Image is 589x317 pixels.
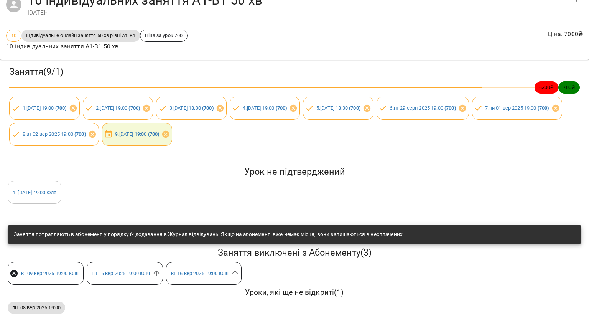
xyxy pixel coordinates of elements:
[316,105,360,111] a: 5.[DATE] 18:30 (700)
[6,42,188,51] p: 10 індивідуальних заняття А1-В1 50 хв
[535,84,559,91] span: 6300 ₴
[230,97,300,120] div: 4.[DATE] 19:00 (700)
[83,97,153,120] div: 2.[DATE] 19:00 (700)
[202,105,214,111] b: ( 700 )
[128,105,140,111] b: ( 700 )
[558,84,580,91] span: 700 ₴
[156,97,227,120] div: 3.[DATE] 18:30 (700)
[102,123,173,146] div: 9.[DATE] 19:00 (700)
[74,131,86,137] b: ( 700 )
[390,105,456,111] a: 6.пт 29 серп 2025 19:00 (700)
[303,97,373,120] div: 5.[DATE] 18:30 (700)
[23,131,86,137] a: 8.вт 02 вер 2025 19:00 (700)
[444,105,456,111] b: ( 700 )
[140,32,187,39] span: Ціна за урок 700
[21,271,79,276] a: вт 09 вер 2025 19:00 Юля
[538,105,549,111] b: ( 700 )
[276,105,287,111] b: ( 700 )
[87,262,163,285] div: пн 15 вер 2025 19:00 Юля
[115,131,159,137] a: 9.[DATE] 19:00 (700)
[55,105,67,111] b: ( 700 )
[21,32,140,39] span: Індивідуальне онлайн заняття 50 хв рівні А1-В1
[96,105,140,111] a: 2.[DATE] 19:00 (700)
[28,8,568,17] div: [DATE] -
[7,32,21,39] span: 10
[349,105,360,111] b: ( 700 )
[148,131,160,137] b: ( 700 )
[8,247,581,259] h5: Заняття виключені з Абонементу ( 3 )
[13,190,56,195] a: 1. [DATE] 19:00 Юля
[472,97,562,120] div: 7.пн 01 вер 2025 19:00 (700)
[8,304,65,311] span: пн, 08 вер 2025 19:00
[92,271,150,276] a: пн 15 вер 2025 19:00 Юля
[9,66,580,78] h3: Заняття ( 9 / 1 )
[243,105,287,111] a: 4.[DATE] 19:00 (700)
[8,286,581,298] h6: Уроки, які ще не відкриті ( 1 )
[171,271,229,276] a: вт 16 вер 2025 19:00 Юля
[14,228,403,241] div: Заняття потрапляють в абонемент у порядку їх додавання в Журнал відвідувань. Якщо на абонементі в...
[166,262,242,285] div: вт 16 вер 2025 19:00 Юля
[169,105,214,111] a: 3.[DATE] 18:30 (700)
[9,123,99,146] div: 8.вт 02 вер 2025 19:00 (700)
[23,105,67,111] a: 1.[DATE] 19:00 (700)
[9,97,80,120] div: 1.[DATE] 19:00 (700)
[377,97,469,120] div: 6.пт 29 серп 2025 19:00 (700)
[485,105,549,111] a: 7.пн 01 вер 2025 19:00 (700)
[548,30,583,39] p: Ціна : 7000 ₴
[8,166,581,178] h5: Урок не підтверджений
